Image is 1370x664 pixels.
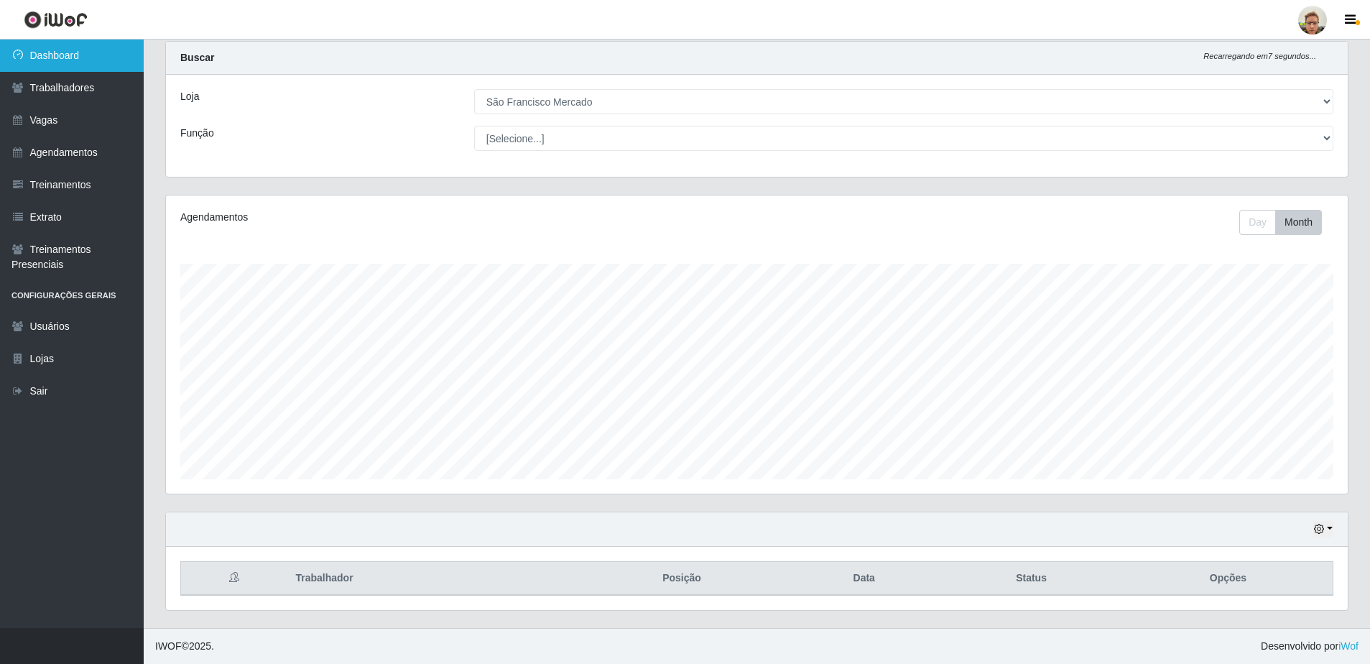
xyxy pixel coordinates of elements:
[155,640,182,652] span: IWOF
[180,126,214,141] label: Função
[287,562,574,596] th: Trabalhador
[939,562,1124,596] th: Status
[1124,562,1333,596] th: Opções
[1338,640,1359,652] a: iWof
[180,52,214,63] strong: Buscar
[1239,210,1322,235] div: First group
[1261,639,1359,654] span: Desenvolvido por
[1275,210,1322,235] button: Month
[575,562,790,596] th: Posição
[789,562,939,596] th: Data
[1239,210,1276,235] button: Day
[24,11,88,29] img: CoreUI Logo
[155,639,214,654] span: © 2025 .
[180,89,199,104] label: Loja
[1203,52,1316,60] i: Recarregando em 7 segundos...
[1239,210,1333,235] div: Toolbar with button groups
[180,210,648,225] div: Agendamentos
